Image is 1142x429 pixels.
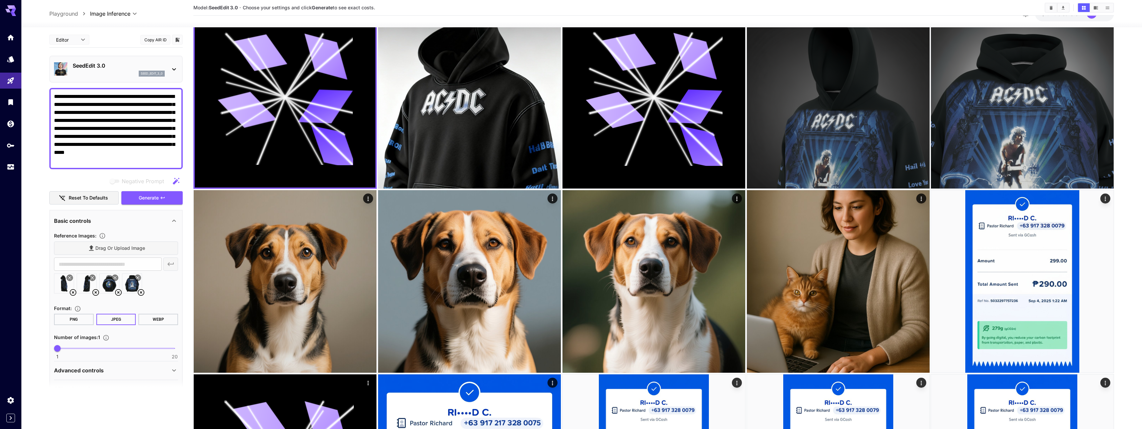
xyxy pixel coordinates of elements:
p: seed_edit_3_0 [141,71,163,76]
div: Actions [916,378,926,388]
div: Wallet [7,120,15,128]
div: Clear AllDownload All [1045,3,1070,13]
p: SeedEdit 3.0 [73,62,165,70]
button: Choose the file format for the output image. [72,305,84,312]
button: Download All [1057,3,1069,12]
span: Negative prompts are not compatible with the selected model. [108,177,169,185]
span: 1 [56,353,58,360]
span: Image Inference [90,10,130,18]
button: PNG [54,314,94,325]
span: Generate [139,194,159,202]
p: Advanced controls [54,366,104,374]
div: Actions [363,378,373,388]
span: Choose your settings and click to see exact costs. [243,5,375,10]
button: Generate [121,191,183,205]
div: Usage [7,163,15,171]
div: Actions [916,194,926,204]
div: Show media in grid viewShow media in video viewShow media in list view [1077,3,1114,13]
div: Actions [732,378,742,388]
button: Expand sidebar [6,414,15,422]
p: Basic controls [54,217,91,225]
img: 9k= [378,190,561,373]
div: Basic controls [54,213,178,229]
div: Playground [7,77,15,85]
button: Show media in grid view [1078,3,1090,12]
div: Advanced controls [54,362,178,378]
div: Actions [547,378,557,388]
b: SeedEdit 3.0 [209,5,238,10]
img: 4Cs+VdQYAAAAASUVORK5CYII= [931,6,1114,189]
button: Upload a reference image to guide the result. This is needed for Image-to-Image or Inpainting. Su... [96,232,108,239]
img: f8D2fYiPgE+q8MAAAAASUVORK5CYII= [747,6,930,189]
div: SeedEdit 3.0seed_edit_3_0 [54,59,178,79]
span: Number of images : 1 [54,334,100,340]
img: 9k= [562,190,745,373]
p: · [239,4,241,12]
span: Model: [193,5,238,10]
button: WEBP [138,314,178,325]
img: 2Q== [378,6,561,189]
button: Specify how many images to generate in a single request. Each image generation will be charged se... [100,334,112,341]
span: Negative Prompt [122,177,164,185]
div: Library [7,98,15,106]
button: Clear All [1045,3,1057,12]
button: Show media in video view [1090,3,1102,12]
div: Actions [363,194,373,204]
div: Models [7,55,15,63]
a: Playground [49,10,78,18]
nav: breadcrumb [49,10,90,18]
img: 2Q== [747,190,930,373]
button: Copy AIR ID [140,35,170,45]
img: 2Q== [931,190,1114,373]
button: Reset to defaults [49,191,119,205]
div: Actions [547,194,557,204]
span: $19.79 [1042,11,1058,17]
span: Format : [54,305,72,311]
span: 20 [172,353,178,360]
div: Settings [7,396,15,404]
div: Home [7,33,15,42]
img: 9k= [194,190,376,373]
div: Actions [1100,378,1110,388]
span: Editor [56,36,77,43]
div: API Keys [7,141,15,150]
b: Generate [312,5,333,10]
div: Actions [1100,194,1110,204]
button: Show media in list view [1102,3,1113,12]
button: JPEG [96,314,136,325]
span: credits left [1058,11,1081,17]
span: Reference Images : [54,233,96,238]
button: Add to library [174,36,180,44]
div: Actions [732,194,742,204]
